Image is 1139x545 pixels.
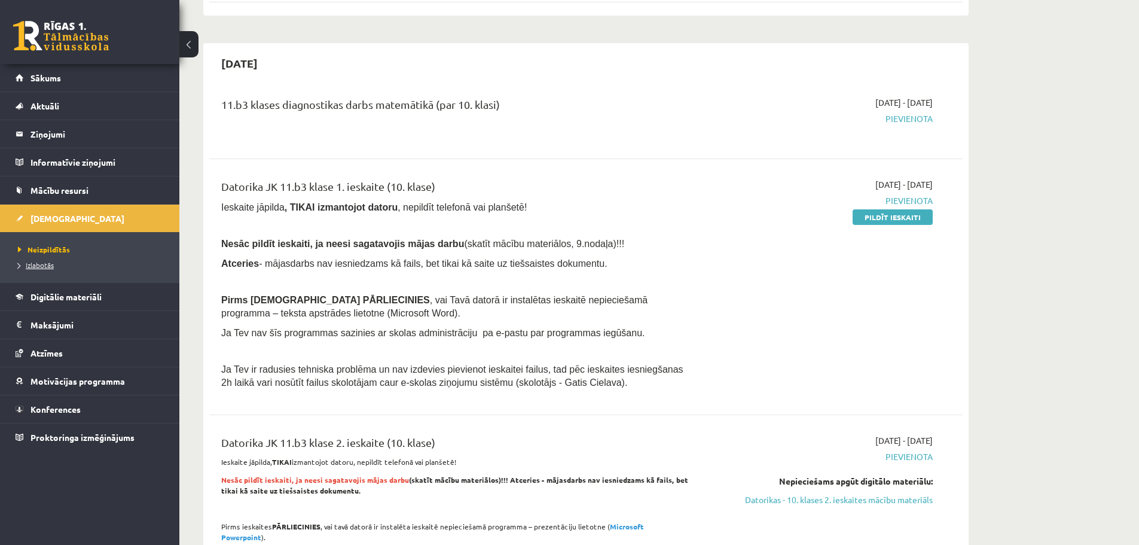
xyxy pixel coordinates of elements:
a: Ziņojumi [16,120,164,148]
b: , TIKAI izmantojot datoru [285,202,398,212]
span: Pievienota [707,112,933,125]
span: , vai Tavā datorā ir instalētas ieskaitē nepieciešamā programma – teksta apstrādes lietotne (Micr... [221,295,648,318]
span: Pirms [DEMOGRAPHIC_DATA] PĀRLIECINIES [221,295,430,305]
span: Aktuāli [30,101,59,111]
strong: PĀRLIECINIES [272,522,320,531]
span: Atzīmes [30,348,63,358]
p: Ieskaite jāpilda, izmantojot datoru, nepildīt telefonā vai planšetē! [221,456,689,467]
span: Nesāc pildīt ieskaiti, ja neesi sagatavojis mājas darbu [221,475,409,485]
a: Mācību resursi [16,176,164,204]
div: Nepieciešams apgūt digitālo materiālu: [707,475,933,488]
a: Neizpildītās [18,244,167,255]
span: [DEMOGRAPHIC_DATA] [30,213,124,224]
strong: TIKAI [272,457,292,467]
span: Pievienota [707,450,933,463]
strong: (skatīt mācību materiālos)!!! Atceries - mājasdarbs nav iesniedzams kā fails, bet tikai kā saite ... [221,475,688,495]
a: Maksājumi [16,311,164,339]
a: Datorikas - 10. klases 2. ieskaites mācību materiāls [707,494,933,506]
legend: Ziņojumi [30,120,164,148]
span: [DATE] - [DATE] [875,434,933,447]
span: [DATE] - [DATE] [875,178,933,191]
span: Proktoringa izmēģinājums [30,432,135,443]
a: Motivācijas programma [16,367,164,395]
div: Datorika JK 11.b3 klase 2. ieskaite (10. klase) [221,434,689,456]
span: Neizpildītās [18,245,70,254]
a: Proktoringa izmēģinājums [16,424,164,451]
strong: Microsoft Powerpoint [221,522,644,542]
a: Konferences [16,395,164,423]
span: [DATE] - [DATE] [875,96,933,109]
a: Informatīvie ziņojumi [16,148,164,176]
div: Datorika JK 11.b3 klase 1. ieskaite (10. klase) [221,178,689,200]
a: Sākums [16,64,164,92]
span: Sākums [30,72,61,83]
h2: [DATE] [209,49,270,77]
a: Izlabotās [18,260,167,270]
span: Ieskaite jāpilda , nepildīt telefonā vai planšetē! [221,202,527,212]
span: (skatīt mācību materiālos, 9.nodaļa)!!! [464,239,624,249]
span: Konferences [30,404,81,415]
span: Motivācijas programma [30,376,125,386]
b: Atceries [221,258,259,269]
span: - mājasdarbs nav iesniedzams kā fails, bet tikai kā saite uz tiešsaistes dokumentu. [221,258,607,269]
span: Mācību resursi [30,185,88,196]
a: Rīgas 1. Tālmācības vidusskola [13,21,109,51]
span: Ja Tev ir radusies tehniska problēma un nav izdevies pievienot ieskaitei failus, tad pēc ieskaite... [221,364,683,388]
span: Izlabotās [18,260,54,270]
span: Nesāc pildīt ieskaiti, ja neesi sagatavojis mājas darbu [221,239,464,249]
span: Ja Tev nav šīs programmas sazinies ar skolas administrāciju pa e-pastu par programmas iegūšanu. [221,328,645,338]
a: Atzīmes [16,339,164,367]
legend: Maksājumi [30,311,164,339]
span: Digitālie materiāli [30,291,102,302]
p: Pirms ieskaites , vai tavā datorā ir instalēta ieskaitē nepieciešamā programma – prezentāciju lie... [221,521,689,543]
a: Aktuāli [16,92,164,120]
a: Pildīt ieskaiti [853,209,933,225]
div: 11.b3 klases diagnostikas darbs matemātikā (par 10. klasi) [221,96,689,118]
a: Digitālie materiāli [16,283,164,310]
legend: Informatīvie ziņojumi [30,148,164,176]
span: Pievienota [707,194,933,207]
a: [DEMOGRAPHIC_DATA] [16,205,164,232]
